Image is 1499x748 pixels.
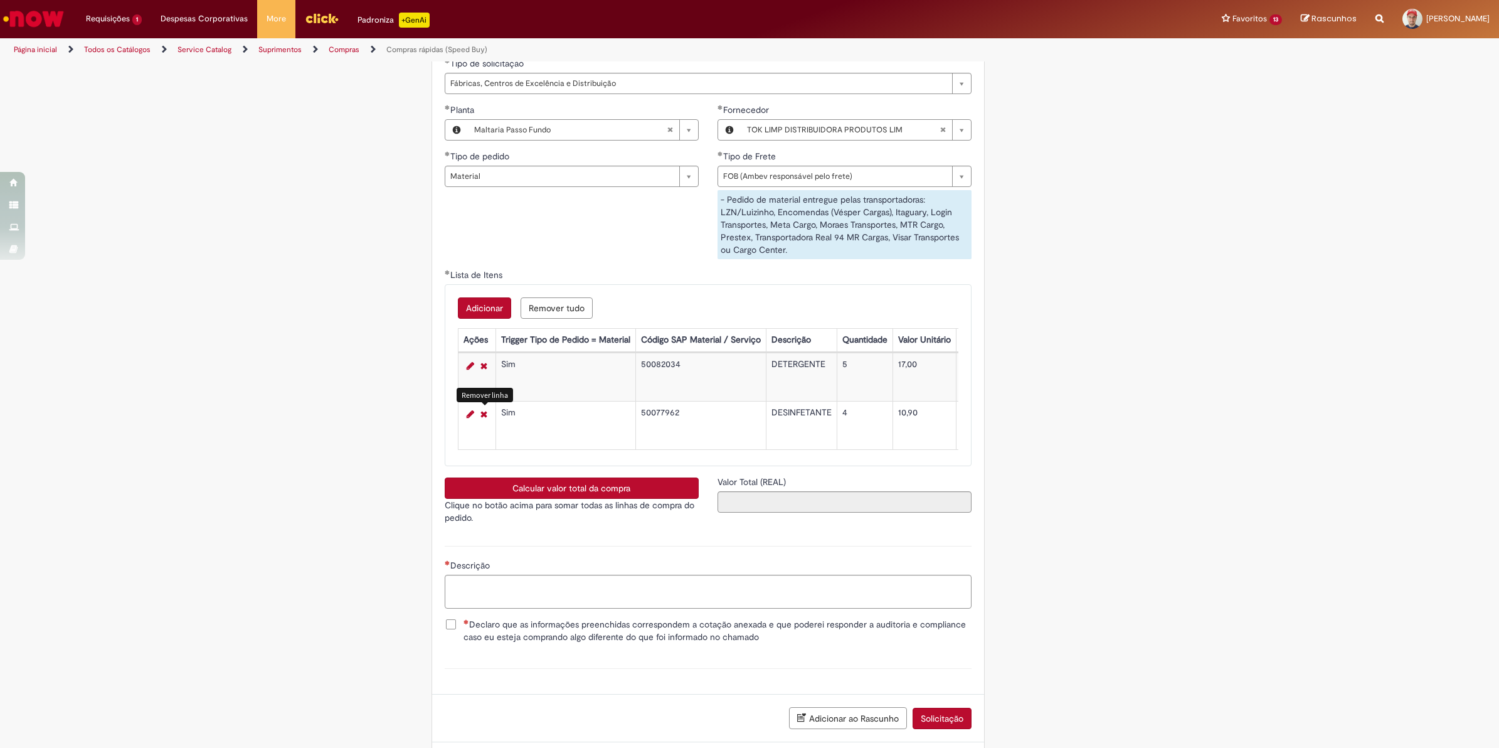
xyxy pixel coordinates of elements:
[1,6,66,31] img: ServiceNow
[14,45,57,55] a: Página inicial
[9,38,990,61] ul: Trilhas de página
[718,476,788,488] span: Somente leitura - Valor Total (REAL)
[463,619,469,624] span: Necessários
[718,120,741,140] button: Fornecedor , Visualizar este registro TOK LIMP DISTRIBUIDORA PRODUTOS LIM
[445,105,450,110] span: Obrigatório Preenchido
[450,104,477,115] span: Planta
[445,499,699,524] p: Clique no botão acima para somar todas as linhas de compra do pedido.
[718,491,972,513] input: Valor Total (REAL)
[445,560,450,565] span: Necessários
[913,708,972,729] button: Solicitação
[495,353,635,402] td: Sim
[893,353,956,402] td: 17,00
[1232,13,1267,25] span: Favoritos
[1311,13,1357,24] span: Rascunhos
[474,120,667,140] span: Maltaria Passo Fundo
[463,407,477,422] a: Editar Linha 2
[84,45,151,55] a: Todos os Catálogos
[132,14,142,25] span: 1
[463,358,477,373] a: Editar Linha 1
[445,270,450,275] span: Obrigatório Preenchido
[837,353,893,402] td: 5
[1301,13,1357,25] a: Rascunhos
[723,166,946,186] span: FOB (Ambev responsável pelo frete)
[718,151,723,156] span: Obrigatório Preenchido
[718,476,788,488] label: Somente leitura - Valor Total (REAL)
[450,151,512,162] span: Tipo de pedido
[445,151,450,156] span: Obrigatório Preenchido
[933,120,952,140] abbr: Limpar campo Fornecedor
[258,45,302,55] a: Suprimentos
[635,329,766,352] th: Código SAP Material / Serviço
[468,120,698,140] a: Maltaria Passo FundoLimpar campo Planta
[358,13,430,28] div: Padroniza
[893,402,956,450] td: 10,90
[450,269,505,280] span: Lista de Itens
[741,120,971,140] a: TOK LIMP DISTRIBUIDORA PRODUTOS LIMLimpar campo Fornecedor
[477,407,490,422] a: Remover linha 2
[305,9,339,28] img: click_logo_yellow_360x200.png
[956,402,1036,450] td: 43,60
[893,329,956,352] th: Valor Unitário
[766,353,837,402] td: DETERGENTE
[635,402,766,450] td: 50077962
[329,45,359,55] a: Compras
[789,707,907,729] button: Adicionar ao Rascunho
[445,575,972,609] textarea: Descrição
[86,13,130,25] span: Requisições
[1426,13,1490,24] span: [PERSON_NAME]
[766,329,837,352] th: Descrição
[723,104,771,115] span: Fornecedor
[450,73,946,93] span: Fábricas, Centros de Excelência e Distribuição
[956,329,1036,352] th: Valor Total Moeda
[457,388,513,402] div: Remover linha
[177,45,231,55] a: Service Catalog
[445,58,450,63] span: Obrigatório Preenchido
[450,58,526,69] span: Tipo de solicitação
[766,402,837,450] td: DESINFETANTE
[660,120,679,140] abbr: Limpar campo Planta
[477,358,490,373] a: Remover linha 1
[463,618,972,643] span: Declaro que as informações preenchidas correspondem a cotação anexada e que poderei responder a a...
[635,353,766,402] td: 50082034
[445,478,699,499] button: Calcular valor total da compra
[837,329,893,352] th: Quantidade
[386,45,487,55] a: Compras rápidas (Speed Buy)
[718,190,972,259] div: - Pedido de material entregue pelas transportadoras: LZN/Luizinho, Encomendas (Vésper Cargas), It...
[837,402,893,450] td: 4
[445,120,468,140] button: Planta, Visualizar este registro Maltaria Passo Fundo
[495,329,635,352] th: Trigger Tipo de Pedido = Material
[267,13,286,25] span: More
[161,13,248,25] span: Despesas Corporativas
[495,402,635,450] td: Sim
[399,13,430,28] p: +GenAi
[458,329,495,352] th: Ações
[450,166,673,186] span: Material
[521,297,593,319] button: Remove all rows for Lista de Itens
[458,297,511,319] button: Add a row for Lista de Itens
[747,120,940,140] span: TOK LIMP DISTRIBUIDORA PRODUTOS LIM
[723,151,778,162] span: Tipo de Frete
[1269,14,1282,25] span: 13
[956,353,1036,402] td: 85,00
[450,560,492,571] span: Descrição
[718,105,723,110] span: Obrigatório Preenchido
